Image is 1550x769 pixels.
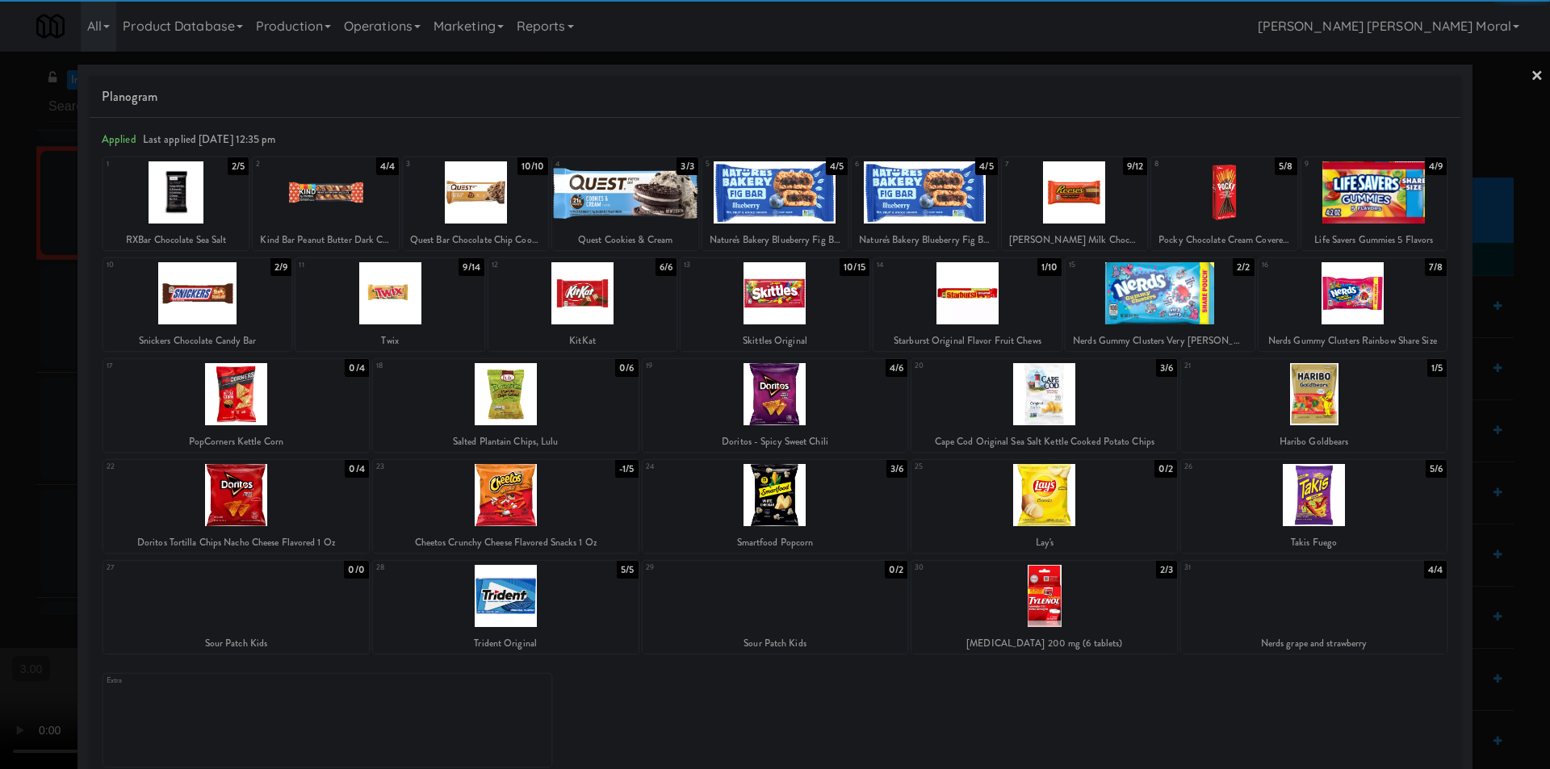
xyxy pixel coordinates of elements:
div: Nerds Gummy Clusters Rainbow Share Size [1261,331,1444,351]
span: Last applied [DATE] 12:35 pm [143,132,276,147]
div: 23 [376,460,505,474]
div: 4/5 [975,157,997,175]
div: Haribo Goldbears [1183,432,1444,452]
div: 19 [646,359,775,373]
div: 2/9 [270,258,291,276]
div: 9/12 [1123,157,1147,175]
div: 22 [107,460,236,474]
div: 29 [646,561,775,575]
div: 0/0 [344,561,368,579]
div: Nerds Gummy Clusters Rainbow Share Size [1259,331,1447,351]
div: 0/2 [1154,460,1177,478]
div: 0/4 [345,460,368,478]
div: Starburst Original Flavor Fruit Chews [876,331,1059,351]
div: Takis Fuego [1181,533,1447,553]
span: Planogram [102,85,1448,109]
div: PopCorners Kettle Corn [106,432,367,452]
div: 4/5 [826,157,848,175]
div: 20 [915,359,1044,373]
div: Sour Patch Kids [106,633,367,654]
div: 4/4 [376,157,399,175]
div: 85/8Pocky Chocolate Cream Covered Biscuit Sticks [1151,157,1297,250]
div: Cape Cod Original Sea Salt Kettle Cooked Potato Chips [911,432,1177,452]
div: Twix [295,331,484,351]
div: Skittles Original [681,331,869,351]
div: 265/6Takis Fuego [1181,460,1447,553]
div: PopCorners Kettle Corn [103,432,369,452]
div: 10/10 [517,157,549,175]
div: 5 [706,157,775,171]
div: Pocky Chocolate Cream Covered Biscuit Sticks [1154,230,1294,250]
div: Smartfood Popcorn [645,533,906,553]
div: 180/6Salted Plantain Chips, Lulu [373,359,639,452]
div: Nature's Bakery Blueberry Fig Bar [852,230,997,250]
div: Nature's Bakery Blueberry Fig Bar [854,230,995,250]
div: 2/5 [228,157,249,175]
div: RXBar Chocolate Sea Salt [106,230,246,250]
div: 4 [555,157,625,171]
div: Salted Plantain Chips, Lulu [373,432,639,452]
div: 3/6 [886,460,907,478]
div: Nerds Gummy Clusters Very [PERSON_NAME] [1068,331,1251,351]
div: 7 [1005,157,1075,171]
div: 7/8 [1425,258,1447,276]
div: Nerds grape and strawberry [1183,633,1444,654]
div: Snickers Chocolate Candy Bar [103,331,291,351]
div: -1/5 [615,460,638,478]
div: Sour Patch Kids [645,633,906,654]
div: 12/5RXBar Chocolate Sea Salt [103,157,249,250]
div: 3/3 [677,157,697,175]
div: 54/5Nature's Bakery Blueberry Fig Bar [702,157,848,250]
div: 270/0Sour Patch Kids [103,561,369,654]
div: Cheetos Crunchy Cheese Flavored Snacks 1 Oz [373,533,639,553]
div: Pocky Chocolate Cream Covered Biscuit Sticks [1151,230,1297,250]
div: Lay's [914,533,1175,553]
div: 203/6Cape Cod Original Sea Salt Kettle Cooked Potato Chips [911,359,1177,452]
div: Extra [103,674,551,767]
div: 12 [492,258,583,272]
div: 11 [299,258,390,272]
div: 21 [1184,359,1313,373]
div: 285/5Trident Original [373,561,639,654]
div: 3/6 [1156,359,1177,377]
div: 24/4Kind Bar Peanut Butter Dark Chocolate [253,157,398,250]
div: Quest Bar Chocolate Chip Cookie Dough [405,230,546,250]
div: 0/2 [885,561,907,579]
div: Trident Original [375,633,636,654]
div: Doritos Tortilla Chips Nacho Cheese Flavored 1 Oz [103,533,369,553]
div: Nature's Bakery Blueberry Fig Bar [702,230,848,250]
div: 2/2 [1233,258,1254,276]
div: 18 [376,359,505,373]
div: 1310/15Skittles Original [681,258,869,351]
div: 15 [1069,258,1160,272]
div: 314/4Nerds grape and strawberry [1181,561,1447,654]
div: Life Savers Gummies 5 Flavors [1301,230,1447,250]
div: 152/2Nerds Gummy Clusters Very [PERSON_NAME] [1066,258,1254,351]
div: Smartfood Popcorn [643,533,908,553]
div: 310/10Quest Bar Chocolate Chip Cookie Dough [403,157,548,250]
div: 3 [406,157,475,171]
div: Kind Bar Peanut Butter Dark Chocolate [255,230,396,250]
div: 43/3Quest Cookies & Cream [552,157,697,250]
div: 5/8 [1275,157,1297,175]
div: Starburst Original Flavor Fruit Chews [873,331,1062,351]
div: 243/6Smartfood Popcorn [643,460,908,553]
div: 24 [646,460,775,474]
div: Cape Cod Original Sea Salt Kettle Cooked Potato Chips [914,432,1175,452]
div: 2/3 [1156,561,1177,579]
div: 119/14Twix [295,258,484,351]
div: Nerds Gummy Clusters Very [PERSON_NAME] [1066,331,1254,351]
div: 79/12[PERSON_NAME] Milk Chocolate Peanut Butter [1002,157,1147,250]
div: Quest Bar Chocolate Chip Cookie Dough [403,230,548,250]
div: Snickers Chocolate Candy Bar [106,331,289,351]
div: 8 [1154,157,1224,171]
div: [MEDICAL_DATA] 200 mg (6 tablets) [914,633,1175,654]
div: Quest Cookies & Cream [552,230,697,250]
div: 290/2Sour Patch Kids [643,561,908,654]
div: 10 [107,258,198,272]
div: Extra [107,674,327,688]
div: 30 [915,561,1044,575]
div: 4/6 [886,359,907,377]
div: 10/15 [840,258,869,276]
div: 64/5Nature's Bakery Blueberry Fig Bar [852,157,997,250]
